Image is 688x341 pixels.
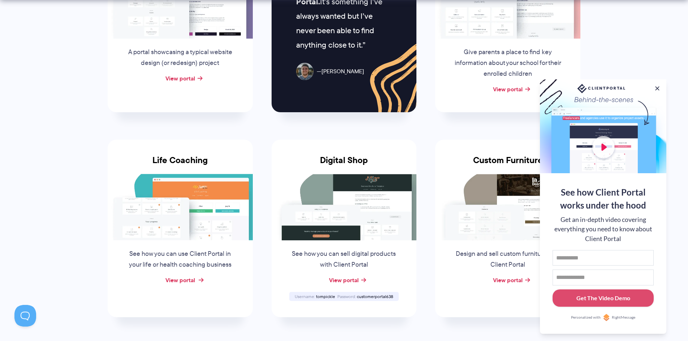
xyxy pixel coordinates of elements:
[571,315,601,320] span: Personalized with
[337,293,356,300] span: Password
[272,155,417,174] h3: Digital Shop
[357,293,393,300] span: customerportal638
[553,215,654,244] div: Get an in-depth video covering everything you need to know about Client Portal
[165,74,195,83] a: View portal
[289,249,399,270] p: See how you can sell digital products with Client Portal
[316,293,335,300] span: tompickle
[125,47,235,69] p: A portal showcasing a typical website design (or redesign) project
[553,314,654,321] a: Personalized withRightMessage
[493,85,523,93] a: View portal
[612,315,635,320] span: RightMessage
[553,289,654,307] button: Get The Video Demo
[295,293,315,300] span: Username
[576,294,630,302] div: Get The Video Demo
[603,314,610,321] img: Personalized with RightMessage
[125,249,235,270] p: See how you can use Client Portal in your life or health coaching business
[317,66,364,77] span: [PERSON_NAME]
[165,276,195,284] a: View portal
[553,186,654,212] div: See how Client Portal works under the hood
[493,276,523,284] a: View portal
[14,305,36,327] iframe: Toggle Customer Support
[435,155,580,174] h3: Custom Furniture
[453,249,563,270] p: Design and sell custom furniture with Client Portal
[453,47,563,79] p: Give parents a place to find key information about your school for their enrolled children
[329,276,359,284] a: View portal
[108,155,253,174] h3: Life Coaching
